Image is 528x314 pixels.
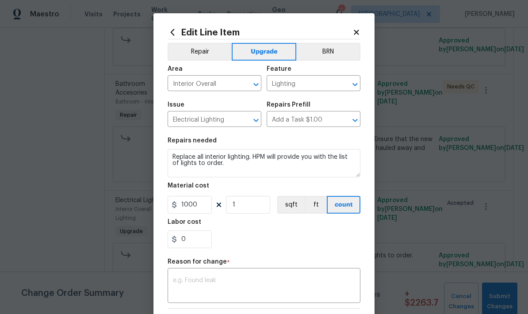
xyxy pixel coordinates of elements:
[232,43,297,61] button: Upgrade
[267,102,310,108] h5: Repairs Prefill
[327,196,360,214] button: count
[305,196,327,214] button: ft
[250,78,262,91] button: Open
[277,196,305,214] button: sqft
[168,149,360,177] textarea: Replace all interior lighting. HPM will provide you with the list of lights to order.
[168,138,217,144] h5: Repairs needed
[168,259,227,265] h5: Reason for change
[168,102,184,108] h5: Issue
[168,27,352,37] h2: Edit Line Item
[168,66,183,72] h5: Area
[168,43,232,61] button: Repair
[250,114,262,126] button: Open
[349,78,361,91] button: Open
[168,219,201,225] h5: Labor cost
[267,66,291,72] h5: Feature
[168,183,209,189] h5: Material cost
[296,43,360,61] button: BRN
[349,114,361,126] button: Open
